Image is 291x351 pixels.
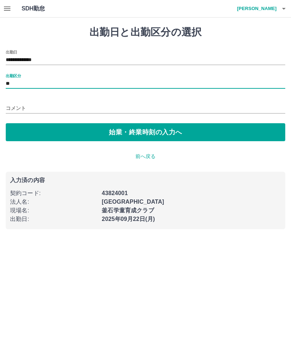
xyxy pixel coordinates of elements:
b: 釜石学童育成クラブ [102,207,154,213]
label: 出勤区分 [6,73,21,78]
p: 現場名 : [10,206,97,215]
button: 始業・終業時刻の入力へ [6,123,285,141]
p: 入力済の内容 [10,177,281,183]
p: 前へ戻る [6,153,285,160]
p: 法人名 : [10,198,97,206]
p: 契約コード : [10,189,97,198]
label: 出勤日 [6,49,17,55]
b: 2025年09月22日(月) [102,216,155,222]
p: 出勤日 : [10,215,97,223]
b: [GEOGRAPHIC_DATA] [102,199,164,205]
b: 43824001 [102,190,128,196]
h1: 出勤日と出勤区分の選択 [6,26,285,38]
